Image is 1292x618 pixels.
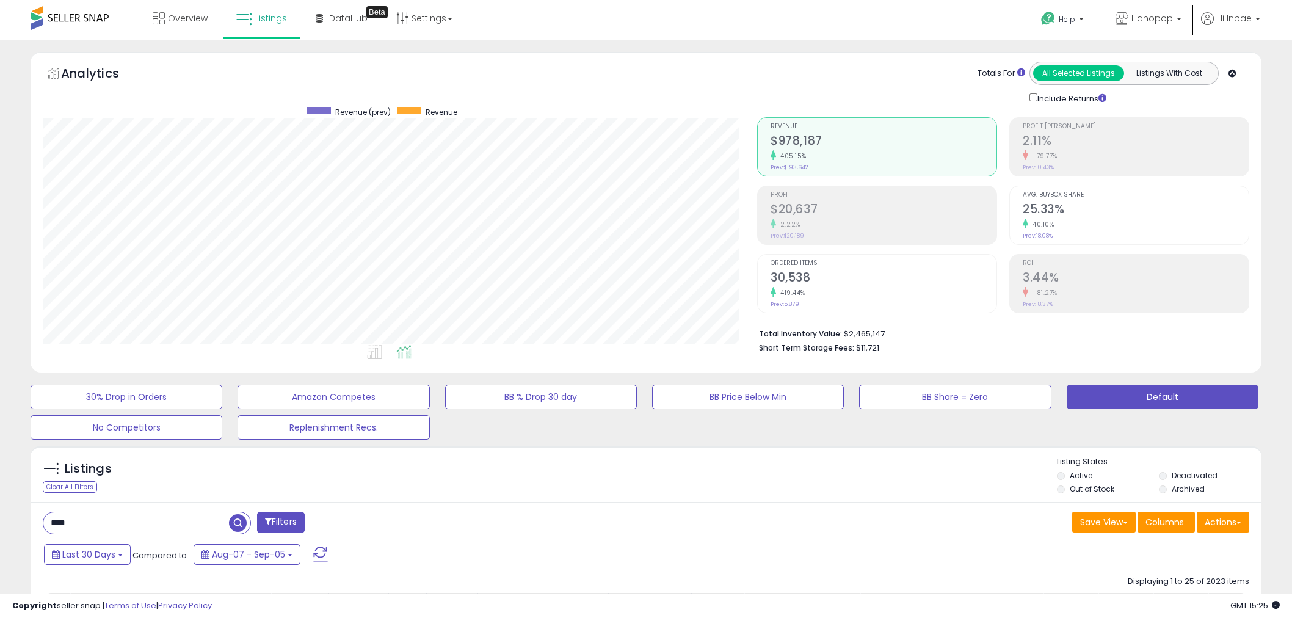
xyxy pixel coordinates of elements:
b: Short Term Storage Fees: [759,343,854,353]
span: Compared to: [132,550,189,561]
strong: Copyright [12,600,57,611]
small: 419.44% [776,288,805,297]
h5: Analytics [61,65,143,85]
h5: Listings [65,460,112,478]
label: Archived [1172,484,1205,494]
span: ROI [1023,260,1249,267]
div: Displaying 1 to 25 of 2023 items [1128,576,1249,587]
button: Replenishment Recs. [238,415,429,440]
a: Hi Inbae [1201,12,1260,40]
h2: 25.33% [1023,202,1249,219]
div: Totals For [978,68,1025,79]
span: Revenue [426,107,457,117]
span: Profit [771,192,996,198]
button: All Selected Listings [1033,65,1124,81]
small: 2.22% [776,220,800,229]
div: seller snap | | [12,600,212,612]
a: Help [1031,2,1096,40]
span: 2025-10-6 15:25 GMT [1230,600,1280,611]
h2: 2.11% [1023,134,1249,150]
li: $2,465,147 [759,325,1240,340]
button: Last 30 Days [44,544,131,565]
small: -79.77% [1028,151,1058,161]
i: Get Help [1040,11,1056,26]
span: $11,721 [856,342,879,354]
button: Aug-07 - Sep-05 [194,544,300,565]
label: Active [1070,470,1092,481]
h2: $978,187 [771,134,996,150]
span: Ordered Items [771,260,996,267]
a: Privacy Policy [158,600,212,611]
button: No Competitors [31,415,222,440]
span: Aug-07 - Sep-05 [212,548,285,561]
a: Terms of Use [104,600,156,611]
button: Listings With Cost [1123,65,1214,81]
div: Clear All Filters [43,481,97,493]
button: Amazon Competes [238,385,429,409]
span: Revenue (prev) [335,107,391,117]
span: Avg. Buybox Share [1023,192,1249,198]
h2: 30,538 [771,271,996,287]
b: Total Inventory Value: [759,329,842,339]
h2: $20,637 [771,202,996,219]
button: BB Share = Zero [859,385,1051,409]
button: Save View [1072,512,1136,533]
small: Prev: $193,642 [771,164,808,171]
small: Prev: 5,879 [771,300,799,308]
small: Prev: 10.43% [1023,164,1054,171]
span: Listings [255,12,287,24]
small: Prev: 18.37% [1023,300,1053,308]
button: 30% Drop in Orders [31,385,222,409]
small: Prev: 18.08% [1023,232,1053,239]
button: Actions [1197,512,1249,533]
button: BB Price Below Min [652,385,844,409]
small: 40.10% [1028,220,1054,229]
span: Hi Inbae [1217,12,1252,24]
span: Revenue [771,123,996,130]
button: BB % Drop 30 day [445,385,637,409]
span: Columns [1145,516,1184,528]
div: Tooltip anchor [366,6,388,18]
span: Help [1059,14,1075,24]
span: DataHub [329,12,368,24]
span: Profit [PERSON_NAME] [1023,123,1249,130]
small: Prev: $20,189 [771,232,804,239]
label: Deactivated [1172,470,1218,481]
button: Filters [257,512,305,533]
div: Include Returns [1020,91,1121,105]
h2: 3.44% [1023,271,1249,287]
span: Last 30 Days [62,548,115,561]
small: -81.27% [1028,288,1058,297]
button: Columns [1138,512,1195,533]
button: Default [1067,385,1258,409]
p: Listing States: [1057,456,1261,468]
span: Overview [168,12,208,24]
small: 405.15% [776,151,807,161]
span: Hanopop [1131,12,1173,24]
label: Out of Stock [1070,484,1114,494]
